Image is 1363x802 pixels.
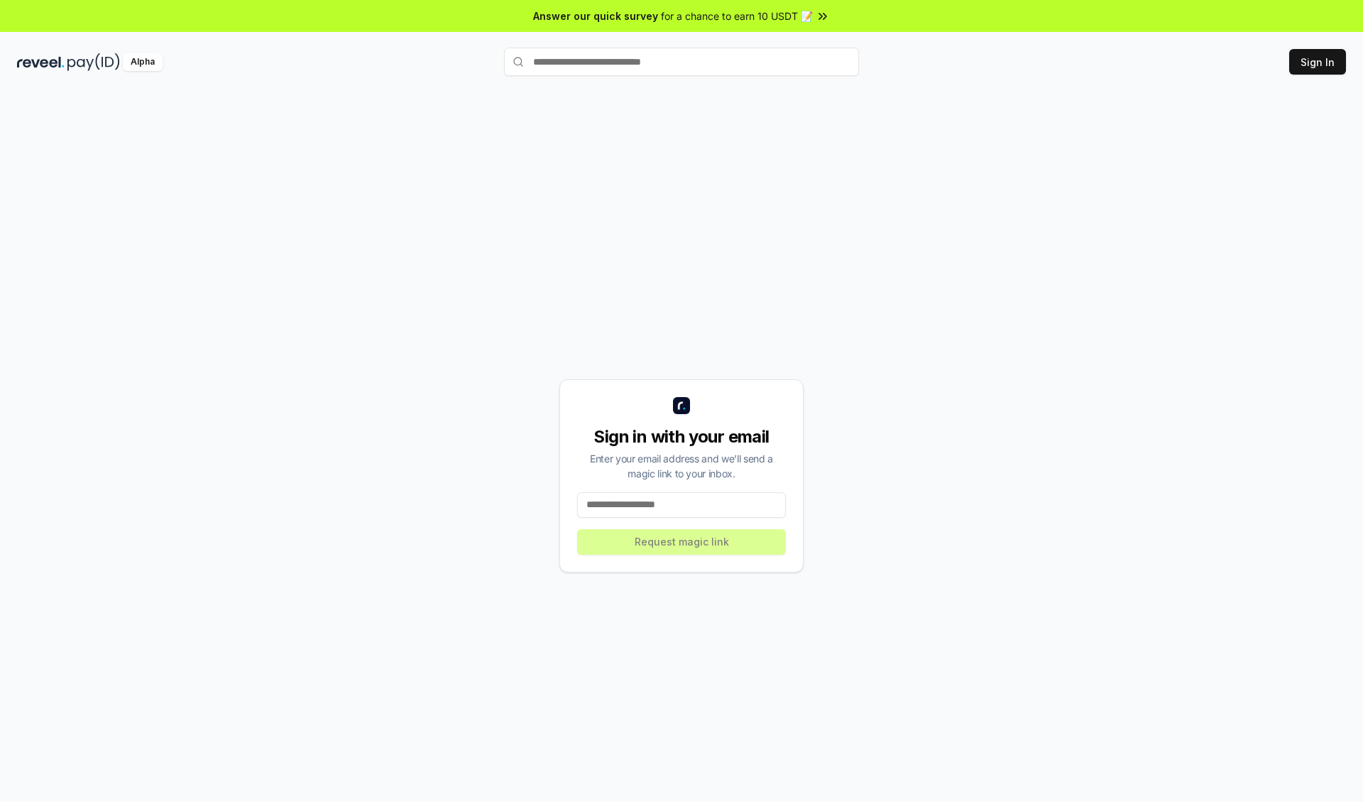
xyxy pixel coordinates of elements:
div: Enter your email address and we’ll send a magic link to your inbox. [577,451,786,481]
button: Sign In [1289,49,1346,75]
div: Alpha [123,53,163,71]
img: pay_id [67,53,120,71]
img: reveel_dark [17,53,65,71]
span: for a chance to earn 10 USDT 📝 [661,9,813,23]
img: logo_small [673,397,690,414]
div: Sign in with your email [577,426,786,448]
span: Answer our quick survey [533,9,658,23]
